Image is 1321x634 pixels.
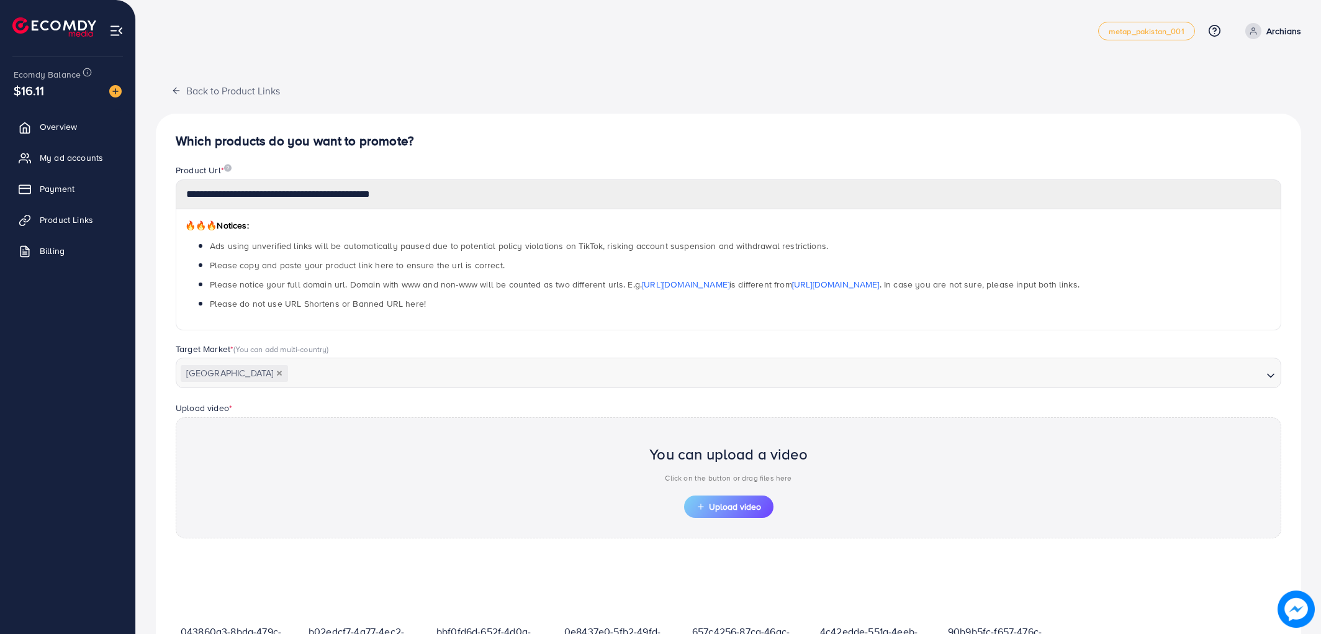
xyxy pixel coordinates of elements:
[210,240,828,252] span: Ads using unverified links will be automatically paused due to potential policy violations on Tik...
[276,370,282,376] button: Deselect Pakistan
[210,297,426,310] span: Please do not use URL Shortens or Banned URL here!
[9,145,126,170] a: My ad accounts
[1098,22,1195,40] a: metap_pakistan_001
[40,183,74,195] span: Payment
[109,85,122,97] img: image
[1266,24,1301,38] p: Archians
[109,24,124,38] img: menu
[9,114,126,139] a: Overview
[40,120,77,133] span: Overview
[649,445,808,463] h2: You can upload a video
[156,77,295,104] button: Back to Product Links
[176,164,232,176] label: Product Url
[792,278,880,291] a: [URL][DOMAIN_NAME]
[176,134,1281,149] h4: Which products do you want to promote?
[9,207,126,232] a: Product Links
[1240,23,1301,39] a: Archians
[210,259,505,271] span: Please copy and paste your product link here to ensure the url is correct.
[176,358,1281,387] div: Search for option
[176,402,232,414] label: Upload video
[649,471,808,486] p: Click on the button or drag files here
[185,219,217,232] span: 🔥🔥🔥
[40,245,65,257] span: Billing
[9,238,126,263] a: Billing
[12,17,96,37] img: logo
[684,496,773,518] button: Upload video
[289,365,1261,384] input: Search for option
[1109,27,1184,35] span: metap_pakistan_001
[210,278,1080,291] span: Please notice your full domain url. Domain with www and non-www will be counted as two different ...
[176,343,329,355] label: Target Market
[14,68,81,81] span: Ecomdy Balance
[185,219,249,232] span: Notices:
[224,164,232,172] img: image
[697,502,761,511] span: Upload video
[1278,591,1315,628] img: image
[40,214,93,226] span: Product Links
[642,278,729,291] a: [URL][DOMAIN_NAME]
[233,343,328,355] span: (You can add multi-country)
[14,81,44,99] span: $16.11
[9,176,126,201] a: Payment
[40,152,103,164] span: My ad accounts
[181,365,288,383] span: [GEOGRAPHIC_DATA]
